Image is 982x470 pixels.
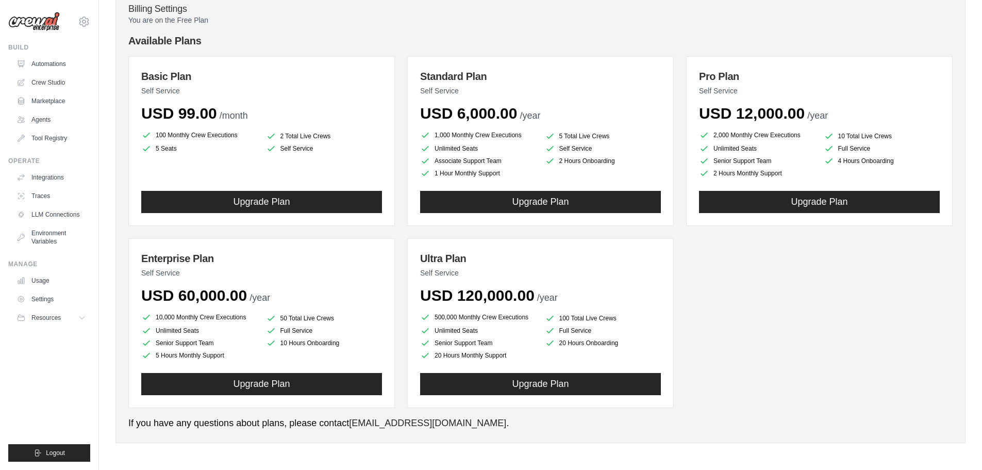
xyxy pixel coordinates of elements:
span: Logout [46,449,65,457]
h3: Enterprise Plan [141,251,382,266]
li: Full Service [266,326,382,336]
li: 20 Hours Monthly Support [420,350,537,361]
p: Self Service [420,86,661,96]
button: Upgrade Plan [420,191,661,213]
li: 5 Seats [141,143,258,154]
img: Logo [8,12,60,31]
li: 2 Hours Monthly Support [699,168,815,179]
span: /year [537,293,558,303]
span: USD 120,000.00 [420,287,535,304]
button: Upgrade Plan [699,191,940,213]
li: 20 Hours Onboarding [545,338,661,348]
span: USD 6,000.00 [420,105,517,122]
a: Marketplace [12,93,90,109]
button: Logout [8,444,90,462]
span: /month [220,110,248,121]
li: Unlimited Seats [141,326,258,336]
button: Upgrade Plan [420,373,661,395]
li: Senior Support Team [420,338,537,348]
h4: Billing Settings [128,4,953,15]
h3: Pro Plan [699,69,940,84]
li: 100 Monthly Crew Executions [141,129,258,141]
p: Self Service [141,268,382,278]
p: Self Service [699,86,940,96]
li: 100 Total Live Crews [545,313,661,323]
a: Integrations [12,169,90,186]
li: Unlimited Seats [420,143,537,154]
li: Full Service [545,326,661,336]
button: Resources [12,310,90,326]
li: Unlimited Seats [420,326,537,336]
li: 10 Total Live Crews [824,131,940,141]
li: 10,000 Monthly Crew Executions [141,311,258,323]
button: Upgrade Plan [141,191,382,213]
div: Operate [8,157,90,165]
a: Automations [12,56,90,72]
iframe: Chat Widget [930,420,982,470]
a: LLM Connections [12,206,90,223]
h3: Standard Plan [420,69,661,84]
a: Crew Studio [12,74,90,91]
h3: Basic Plan [141,69,382,84]
span: USD 60,000.00 [141,287,247,304]
span: /year [807,110,828,121]
div: Build [8,43,90,52]
span: /year [520,110,540,121]
li: 1 Hour Monthly Support [420,168,537,179]
li: Self Service [545,143,661,154]
li: Senior Support Team [699,156,815,166]
h3: Ultra Plan [420,251,661,266]
li: 4 Hours Onboarding [824,156,940,166]
a: Environment Variables [12,225,90,250]
li: Senior Support Team [141,338,258,348]
li: 2 Total Live Crews [266,131,382,141]
a: Traces [12,188,90,204]
h4: Available Plans [128,34,953,48]
li: 2 Hours Onboarding [545,156,661,166]
li: Self Service [266,143,382,154]
span: Resources [31,314,61,322]
a: [EMAIL_ADDRESS][DOMAIN_NAME] [349,418,506,428]
a: Agents [12,111,90,128]
a: Usage [12,272,90,289]
li: Unlimited Seats [699,143,815,154]
li: 1,000 Monthly Crew Executions [420,129,537,141]
p: You are on the Free Plan [128,15,953,25]
a: Tool Registry [12,130,90,147]
li: Full Service [824,143,940,154]
li: 10 Hours Onboarding [266,338,382,348]
li: 5 Hours Monthly Support [141,350,258,361]
button: Upgrade Plan [141,373,382,395]
p: If you have any questions about plans, please contact . [128,416,953,430]
li: 500,000 Monthly Crew Executions [420,311,537,323]
li: 50 Total Live Crews [266,313,382,323]
div: Manage [8,260,90,268]
p: Self Service [141,86,382,96]
li: Associate Support Team [420,156,537,166]
span: /year [249,293,270,303]
a: Settings [12,291,90,307]
li: 5 Total Live Crews [545,131,661,141]
span: USD 99.00 [141,105,217,122]
span: USD 12,000.00 [699,105,805,122]
li: 2,000 Monthly Crew Executions [699,129,815,141]
p: Self Service [420,268,661,278]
